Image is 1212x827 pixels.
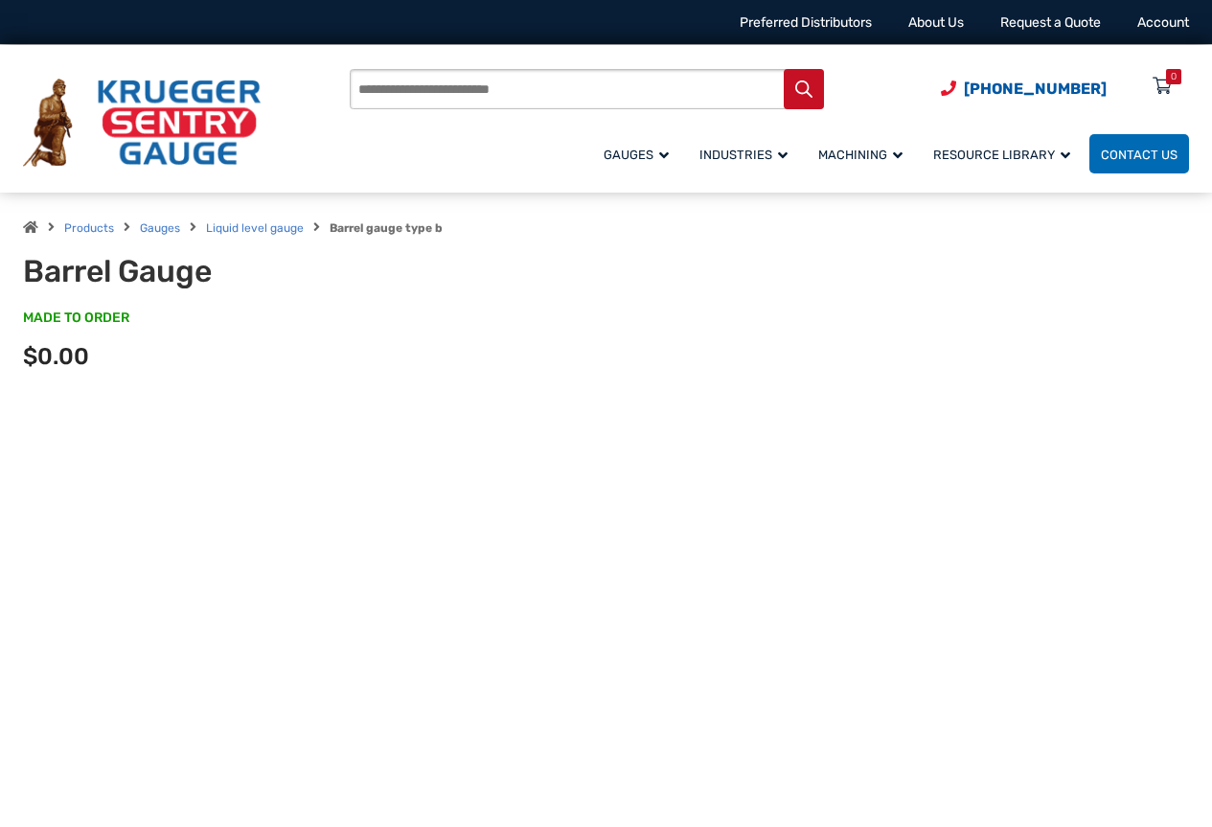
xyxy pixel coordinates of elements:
[964,80,1107,98] span: [PHONE_NUMBER]
[23,253,490,289] h1: Barrel Gauge
[740,14,872,31] a: Preferred Distributors
[688,131,807,176] a: Industries
[23,343,89,370] span: $0.00
[1171,69,1177,84] div: 0
[604,148,669,162] span: Gauges
[933,148,1070,162] span: Resource Library
[922,131,1089,176] a: Resource Library
[1089,134,1189,173] a: Contact Us
[1137,14,1189,31] a: Account
[64,221,114,235] a: Products
[699,148,788,162] span: Industries
[1000,14,1101,31] a: Request a Quote
[818,148,903,162] span: Machining
[206,221,304,235] a: Liquid level gauge
[941,77,1107,101] a: Phone Number (920) 434-8860
[23,309,129,328] span: MADE TO ORDER
[908,14,964,31] a: About Us
[807,131,922,176] a: Machining
[592,131,688,176] a: Gauges
[23,79,261,167] img: Krueger Sentry Gauge
[140,221,180,235] a: Gauges
[330,221,443,235] strong: Barrel gauge type b
[1101,148,1178,162] span: Contact Us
